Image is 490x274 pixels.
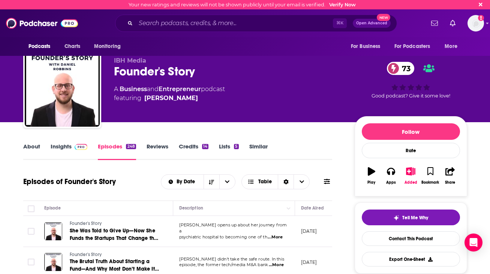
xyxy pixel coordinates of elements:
a: She Was Told to Give Up—Now She Funds the Startups That Change the World | Ep 255 with [PERSON_NAME] [70,227,160,242]
span: ...More [269,262,284,268]
a: Entrepreneur [159,85,201,93]
a: Founder's Story [70,252,160,258]
div: Apps [386,180,396,185]
div: Date Aired [301,204,324,213]
a: Charts [60,39,85,54]
button: Choose View [241,174,310,189]
p: [DATE] [301,228,317,234]
span: Podcasts [28,41,51,52]
a: Reviews [147,143,168,160]
div: Open Intercom Messenger [465,234,483,252]
img: Podchaser Pro [75,144,88,150]
a: Show notifications dropdown [428,17,441,30]
span: Open Advanced [356,21,387,25]
div: Sort Direction [278,175,294,189]
img: Podchaser - Follow, Share and Rate Podcasts [6,16,78,30]
span: IBH Media [114,57,146,64]
span: For Business [351,41,381,52]
a: 73 [387,62,414,75]
span: episode, the former tech/media M&A bank [179,262,268,267]
p: [DATE] [301,259,317,265]
a: InsightsPodchaser Pro [51,143,88,160]
span: Founder's Story [70,252,102,257]
button: Apps [381,162,401,189]
span: Logged in as charlottestone [468,15,484,31]
a: Contact This Podcast [362,231,460,246]
div: Rate [362,143,460,158]
div: Share [445,180,455,185]
a: Episodes248 [98,143,136,160]
span: Monitoring [94,41,121,52]
a: Credits14 [179,143,208,160]
div: Your new ratings and reviews will not be shown publicly until your email is verified. [129,2,356,7]
span: 73 [394,62,414,75]
h1: Episodes of Founder's Story [23,177,116,186]
button: Column Actions [284,204,293,213]
button: open menu [219,175,235,189]
a: Kate Hancock [144,94,198,103]
button: tell me why sparkleTell Me Why [362,210,460,225]
span: More [445,41,457,52]
div: Search podcasts, credits, & more... [115,15,397,32]
img: tell me why sparkle [393,215,399,221]
span: Tell Me Why [402,215,428,221]
span: and [147,85,159,93]
button: Share [440,162,460,189]
a: Show notifications dropdown [447,17,459,30]
button: Export One-Sheet [362,252,460,267]
div: Description [179,204,203,213]
button: Added [401,162,420,189]
span: New [377,14,390,21]
button: Play [362,162,381,189]
h2: Choose List sort [161,174,235,189]
span: [PERSON_NAME] didn't take the safe route. In this [179,256,284,262]
button: open menu [346,39,390,54]
div: Episode [44,204,61,213]
button: open menu [439,39,467,54]
img: Founder's Story [25,52,100,127]
a: Similar [249,143,268,160]
button: Sort Direction [204,175,219,189]
a: About [23,143,40,160]
span: [PERSON_NAME] opens up about her journey from a [179,222,287,234]
a: The Brutal Truth About Starting a Fund—And Why Most Don’t Make It | Ep 244 with [PERSON_NAME] Fou... [70,258,160,273]
span: Founder's Story [70,221,102,226]
div: 73Good podcast? Give it some love! [355,57,467,103]
button: open menu [390,39,441,54]
div: Added [405,180,417,185]
input: Search podcasts, credits, & more... [136,17,333,29]
span: psychiatric hospital to becoming one of th [179,234,267,240]
div: 248 [126,144,136,149]
span: Good podcast? Give it some love! [372,93,450,99]
button: Open AdvancedNew [353,19,391,28]
button: open menu [23,39,60,54]
span: Charts [64,41,81,52]
a: Founder's Story [70,220,160,227]
span: Toggle select row [28,259,34,265]
span: By Date [177,179,198,184]
button: Follow [362,123,460,140]
div: 5 [234,144,238,149]
div: 14 [202,144,208,149]
span: For Podcasters [394,41,430,52]
a: Business [120,85,147,93]
span: Table [258,179,272,184]
div: Bookmark [421,180,439,185]
button: Bookmark [421,162,440,189]
span: ...More [268,234,283,240]
button: open menu [161,179,204,184]
span: Toggle select row [28,228,34,235]
button: open menu [89,39,130,54]
svg: Email not verified [478,15,484,21]
div: Play [367,180,375,185]
img: User Profile [468,15,484,31]
button: Show profile menu [468,15,484,31]
div: A podcast [114,85,225,103]
span: ⌘ K [333,18,347,28]
span: She Was Told to Give Up—Now She Funds the Startups That Change the World | Ep 255 with [PERSON_NAME] [70,228,159,256]
span: featuring [114,94,225,103]
a: Verify Now [329,2,356,7]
